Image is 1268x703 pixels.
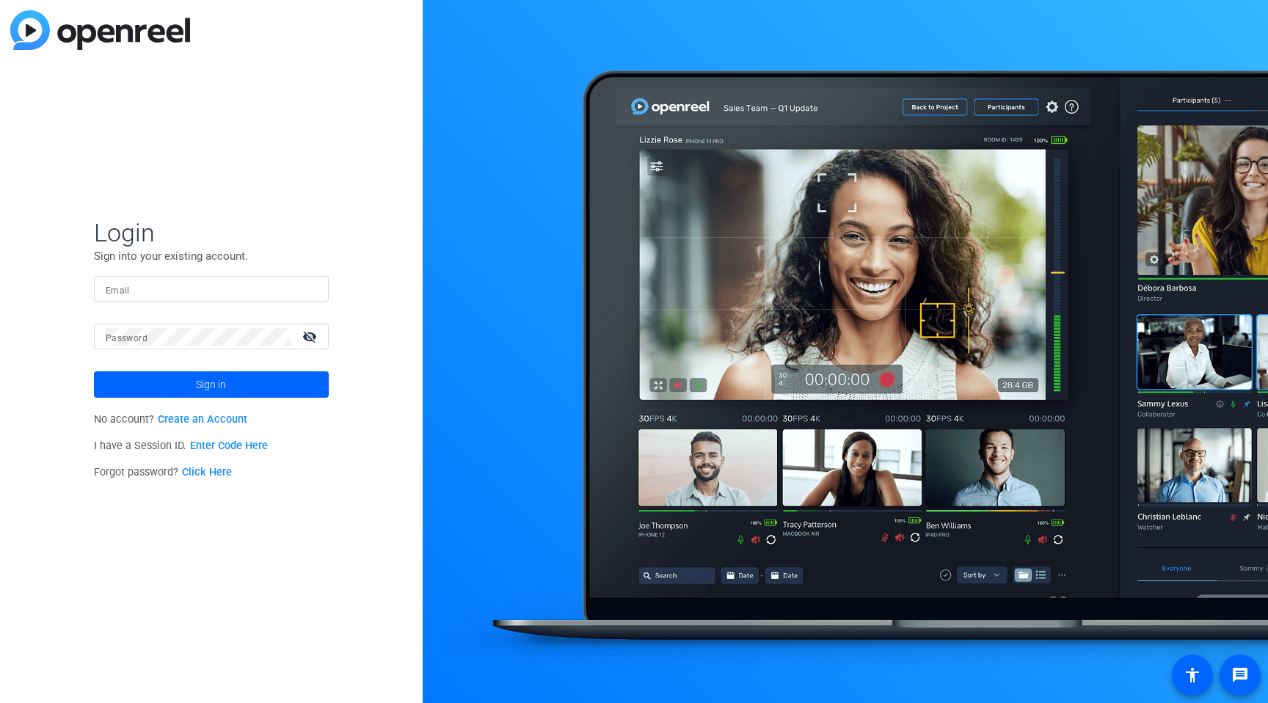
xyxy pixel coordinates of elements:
mat-icon: visibility_off [294,326,329,347]
a: Click Here [182,466,232,478]
button: Sign in [94,371,329,398]
input: Enter Email Address [106,280,317,298]
mat-label: Password [106,333,147,343]
p: Sign into your existing account. [94,248,329,264]
mat-label: Email [106,285,130,296]
span: Forgot password? [94,466,232,478]
mat-icon: message [1231,666,1249,684]
span: Sign in [196,366,226,403]
span: Login [94,217,329,248]
a: Enter Code Here [190,440,268,452]
span: I have a Session ID. [94,440,268,452]
img: blue-gradient.svg [10,10,190,50]
a: Create an Account [158,413,247,426]
span: No account? [94,413,247,426]
mat-icon: accessibility [1184,666,1201,684]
